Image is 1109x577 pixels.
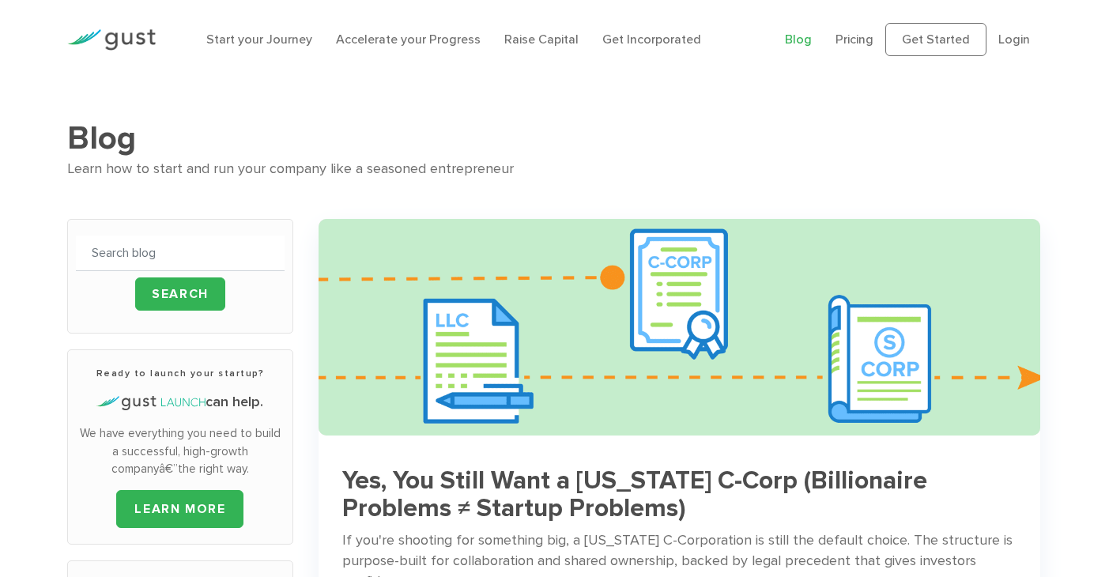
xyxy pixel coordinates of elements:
[76,392,285,413] h4: can help.
[206,32,312,47] a: Start your Journey
[319,219,1040,436] img: S Corporation Llc Startup Tax Savings Hero 745a637daab6798955651138ffe46d682c36e4ed50c581f4efd756...
[67,29,156,51] img: Gust Logo
[76,236,285,271] input: Search blog
[76,366,285,380] h3: Ready to launch your startup?
[602,32,701,47] a: Get Incorporated
[336,32,481,47] a: Accelerate your Progress
[785,32,812,47] a: Blog
[135,277,225,311] input: Search
[67,158,1042,181] div: Learn how to start and run your company like a seasoned entrepreneur
[998,32,1030,47] a: Login
[76,424,285,478] p: We have everything you need to build a successful, high-growth companyâ€”the right way.
[885,23,986,56] a: Get Started
[836,32,873,47] a: Pricing
[116,490,243,528] a: LEARN MORE
[504,32,579,47] a: Raise Capital
[67,119,1042,158] h1: Blog
[342,467,1017,522] h3: Yes, You Still Want a [US_STATE] C-Corp (Billionaire Problems ≠ Startup Problems)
